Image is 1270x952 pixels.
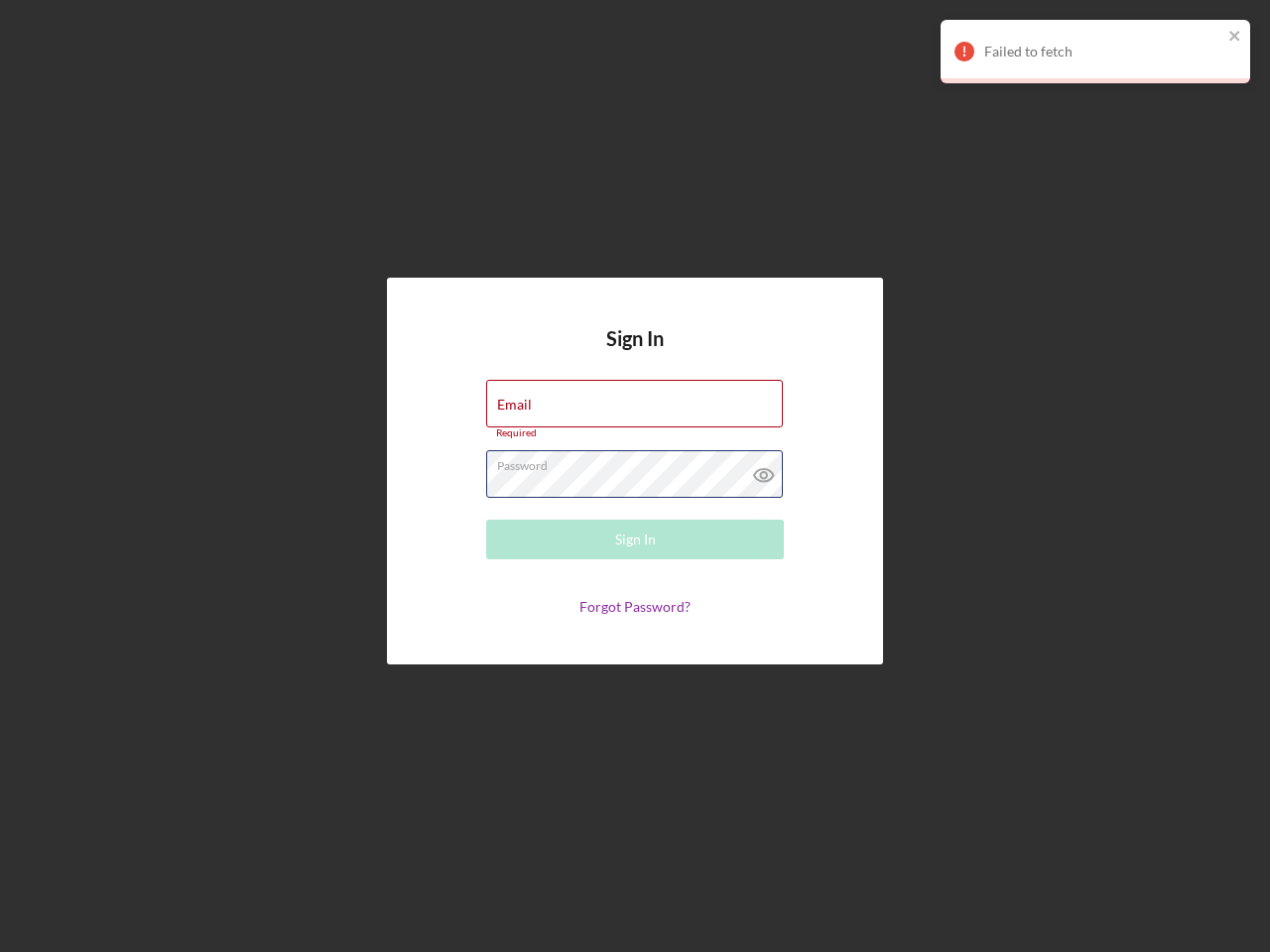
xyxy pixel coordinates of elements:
button: Sign In [486,520,784,559]
div: Required [486,427,784,439]
button: close [1228,28,1242,47]
label: Email [497,397,532,413]
div: Sign In [615,520,656,559]
label: Password [497,451,783,473]
a: Forgot Password? [579,598,691,615]
div: Failed to fetch [984,44,1222,59]
h4: Sign In [606,327,664,380]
